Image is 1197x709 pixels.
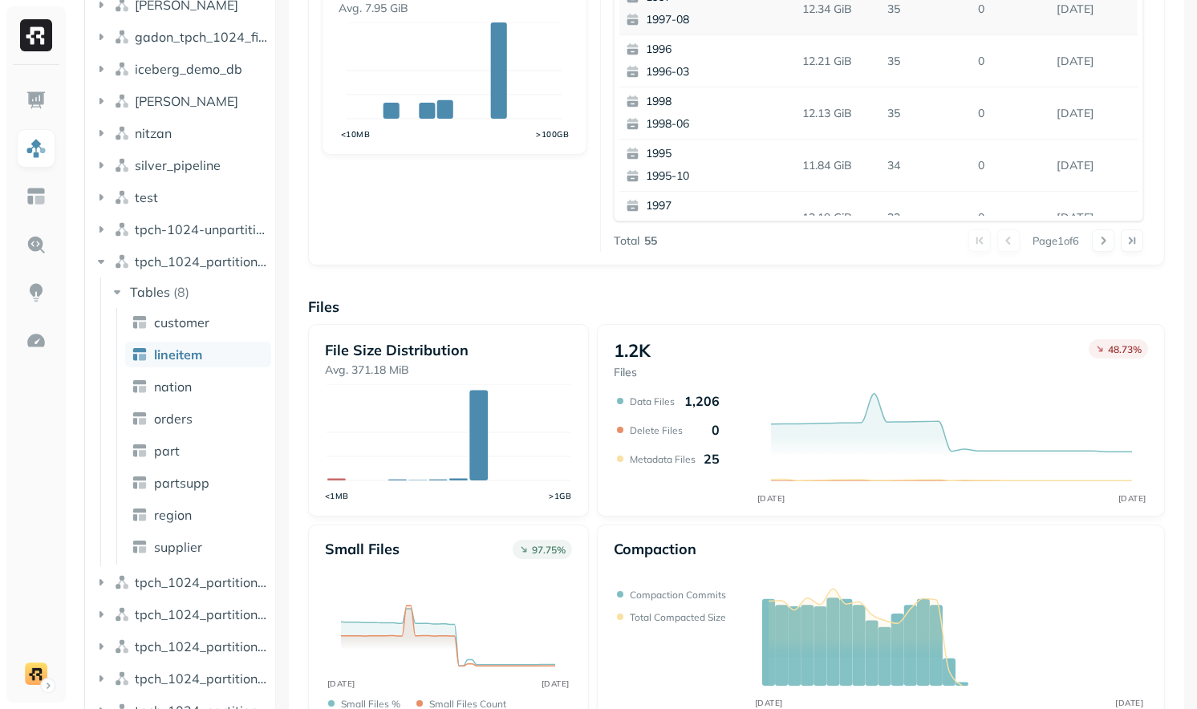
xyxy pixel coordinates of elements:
[972,99,1050,128] p: 0
[1115,698,1143,708] tspan: [DATE]
[325,491,349,501] tspan: <1MB
[125,374,271,399] a: nation
[646,42,801,58] p: 1996
[704,451,720,467] p: 25
[93,666,270,691] button: tpch_1024_partitioned_12
[93,120,270,146] button: nitzan
[154,539,202,555] span: supplier
[550,491,572,501] tspan: >1GB
[125,534,271,560] a: supplier
[93,184,270,210] button: test
[644,233,657,249] p: 55
[630,611,726,623] p: Total compacted size
[154,346,202,363] span: lineitem
[132,411,148,427] img: table
[135,93,238,109] span: [PERSON_NAME]
[125,406,271,431] a: orders
[1050,204,1138,232] p: Sep 18, 2025
[26,186,47,207] img: Asset Explorer
[114,221,130,237] img: namespace
[646,64,801,80] p: 1996-03
[93,152,270,178] button: silver_pipeline
[135,125,172,141] span: nitzan
[646,146,801,162] p: 1995
[754,698,782,708] tspan: [DATE]
[646,116,801,132] p: 1998-06
[325,341,571,359] p: File Size Distribution
[135,253,270,269] span: tpch_1024_partitioned
[537,129,570,140] tspan: >100GB
[1033,233,1079,248] p: Page 1 of 6
[881,47,972,75] p: 35
[93,602,270,627] button: tpch_1024_partitioned_10
[93,249,270,274] button: tpch_1024_partitioned
[26,138,47,159] img: Assets
[135,61,242,77] span: iceberg_demo_db
[1050,99,1138,128] p: Sep 18, 2025
[93,88,270,114] button: [PERSON_NAME]
[132,443,148,459] img: table
[972,204,1050,232] p: 0
[614,339,651,362] p: 1.2K
[125,502,271,528] a: region
[26,330,47,351] img: Optimization
[114,606,130,622] img: namespace
[1050,152,1138,180] p: Sep 18, 2025
[135,606,270,622] span: tpch_1024_partitioned_10
[796,152,882,180] p: 11.84 GiB
[135,189,158,205] span: test
[114,29,130,45] img: namespace
[154,443,180,459] span: part
[154,411,193,427] span: orders
[114,157,130,173] img: namespace
[93,56,270,82] button: iceberg_demo_db
[646,12,801,28] p: 1997-08
[325,540,400,558] p: Small files
[619,35,809,87] button: 19961996-03
[114,638,130,654] img: namespace
[757,493,785,504] tspan: [DATE]
[646,198,801,214] p: 1997
[339,1,570,16] p: Avg. 7.95 GiB
[26,90,47,111] img: Dashboard
[132,346,148,363] img: table
[881,204,972,232] p: 33
[619,192,809,243] button: 19971997-10
[132,379,148,395] img: table
[614,365,651,380] p: Files
[93,569,270,595] button: tpch_1024_partitioned_1
[125,470,271,496] a: partsupp
[630,589,726,601] p: Compaction commits
[796,47,882,75] p: 12.21 GiB
[114,671,130,687] img: namespace
[135,574,270,590] span: tpch_1024_partitioned_1
[532,544,566,556] p: 97.75 %
[712,422,720,438] p: 0
[135,671,270,687] span: tpch_1024_partitioned_12
[630,395,675,407] p: Data Files
[881,99,972,128] p: 35
[135,221,270,237] span: tpch-1024-unpartitioned
[796,99,882,128] p: 12.13 GiB
[684,393,720,409] p: 1,206
[619,87,809,139] button: 19981998-06
[125,310,271,335] a: customer
[125,438,271,464] a: part
[972,47,1050,75] p: 0
[542,679,570,689] tspan: [DATE]
[93,634,270,659] button: tpch_1024_partitioned_11
[125,342,271,367] a: lineitem
[132,314,148,330] img: table
[614,233,639,249] p: Total
[972,152,1050,180] p: 0
[881,152,972,180] p: 34
[114,574,130,590] img: namespace
[154,507,192,523] span: region
[173,284,189,300] p: ( 8 )
[114,93,130,109] img: namespace
[132,539,148,555] img: table
[646,168,801,184] p: 1995-10
[114,61,130,77] img: namespace
[132,475,148,491] img: table
[325,363,571,378] p: Avg. 371.18 MiB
